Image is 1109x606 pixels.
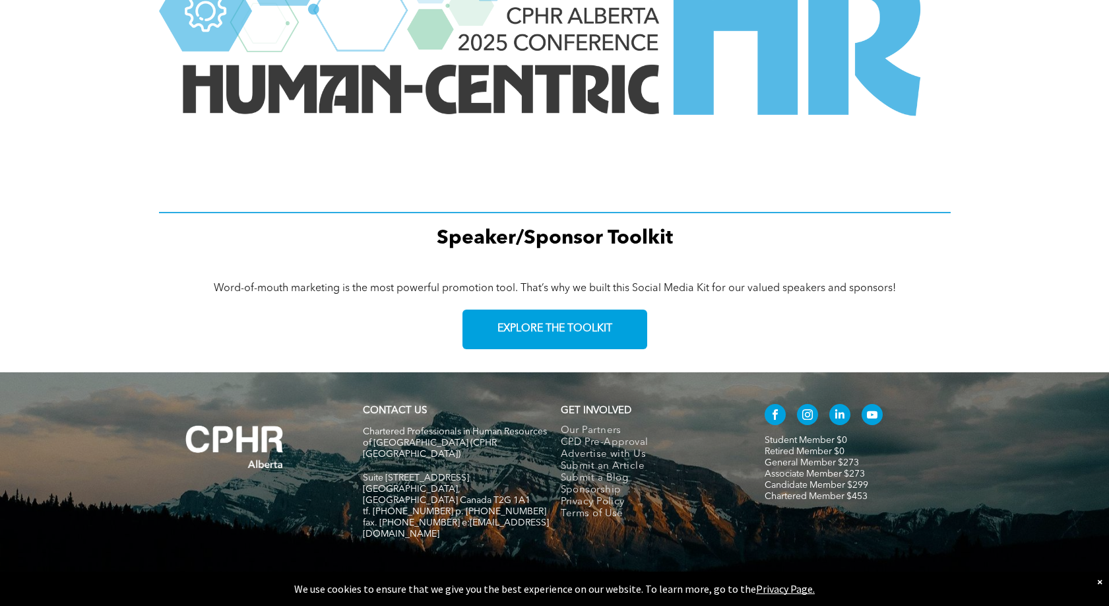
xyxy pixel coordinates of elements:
[363,427,547,459] span: Chartered Professionals in Human Resources of [GEOGRAPHIC_DATA] (CPHR [GEOGRAPHIC_DATA])
[561,437,737,449] a: CPD Pre-Approval
[561,473,737,485] a: Submit a Blog
[765,481,868,490] a: Candidate Member $299
[462,310,647,349] a: EXPLORE THE TOOLKIT
[363,518,549,539] span: fax. [PHONE_NUMBER] e:[EMAIL_ADDRESS][DOMAIN_NAME]
[363,406,427,416] a: CONTACT US
[765,436,847,445] a: Student Member $0
[765,458,859,467] a: General Member $273
[363,507,546,516] span: tf. [PHONE_NUMBER] p. [PHONE_NUMBER]
[561,485,737,496] a: Sponsorship
[561,461,737,473] a: Submit an Article
[437,228,673,248] span: Speaker/Sponsor Toolkit
[765,447,844,456] a: Retired Member $0
[561,449,737,461] a: Advertise with Us
[797,404,818,428] a: instagram
[765,469,865,479] a: Associate Member $273
[497,323,612,335] span: EXPLORE THE TOOLKIT
[765,492,868,501] a: Chartered Member $453
[829,404,850,428] a: linkedin
[765,404,786,428] a: facebook
[214,283,896,294] span: Word-of-mouth marketing is the most powerful promotion tool. That’s why we built this Social Medi...
[561,508,737,520] a: Terms of Use
[561,406,631,416] span: GET INVOLVED
[561,496,737,508] a: Privacy Policy
[756,582,815,595] a: Privacy Page.
[159,399,311,495] img: A white background with a few lines on it
[363,485,530,505] span: [GEOGRAPHIC_DATA], [GEOGRAPHIC_DATA] Canada T2G 1A1
[363,473,469,483] span: Suite [STREET_ADDRESS]
[561,425,737,437] a: Our Partners
[1097,575,1102,588] div: Dismiss notification
[862,404,883,428] a: youtube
